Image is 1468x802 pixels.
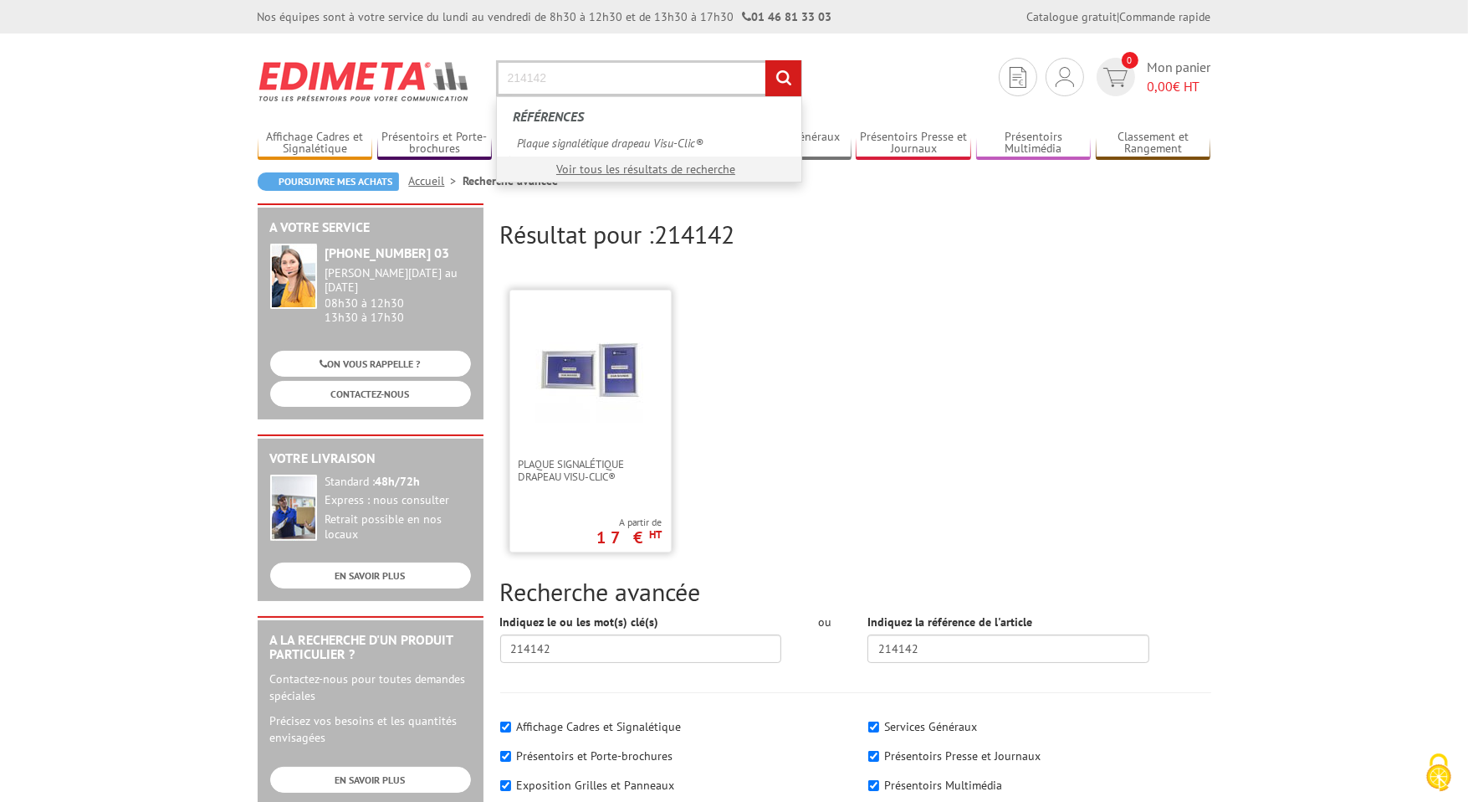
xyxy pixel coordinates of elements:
a: Présentoirs Presse et Journaux [856,130,971,157]
span: Références [514,108,585,125]
div: Standard : [325,475,471,490]
a: Plaque signalétique drapeau Visu-Clic® [510,458,671,483]
a: Accueil [409,173,463,188]
label: Exposition Grilles et Panneaux [517,778,675,793]
sup: HT [650,527,662,542]
a: Catalogue gratuit [1027,9,1118,24]
li: Recherche avancée [463,172,559,189]
label: Affichage Cadres et Signalétique [517,719,682,734]
div: Rechercher un produit ou une référence... [496,96,802,183]
img: Cookies (fenêtre modale) [1418,752,1460,794]
div: Retrait possible en nos locaux [325,512,471,542]
span: 214142 [655,218,735,250]
label: Indiquez le ou les mot(s) clé(s) [500,614,659,630]
p: 17 € [597,532,662,542]
label: Indiquez la référence de l'article [867,614,1032,630]
h2: A la recherche d'un produit particulier ? [270,633,471,662]
span: Mon panier [1148,58,1211,96]
p: Précisez vos besoins et les quantités envisagées [270,712,471,746]
a: devis rapide 0 Mon panier 0,00€ HT [1092,58,1211,96]
input: Présentoirs Multimédia [868,780,879,791]
button: Cookies (fenêtre modale) [1409,745,1468,802]
label: Présentoirs Multimédia [885,778,1003,793]
img: widget-livraison.jpg [270,475,317,541]
a: EN SAVOIR PLUS [270,767,471,793]
a: Poursuivre mes achats [258,172,399,191]
label: Services Généraux [885,719,978,734]
img: widget-service.jpg [270,244,317,309]
span: € HT [1148,77,1211,96]
span: A partir de [597,516,662,529]
span: 0,00 [1148,78,1174,95]
a: Plaque signalétique drapeau Visu-Clic® [509,131,789,156]
div: 08h30 à 12h30 13h30 à 17h30 [325,266,471,324]
img: devis rapide [1103,68,1128,87]
input: Présentoirs Presse et Journaux [868,751,879,762]
input: Services Généraux [868,722,879,733]
img: devis rapide [1056,67,1074,87]
label: Présentoirs Presse et Journaux [885,748,1041,763]
div: Express : nous consulter [325,493,471,508]
a: Présentoirs Multimédia [976,130,1092,157]
div: Nos équipes sont à votre service du lundi au vendredi de 8h30 à 12h30 et de 13h30 à 17h30 [258,8,832,25]
div: [PERSON_NAME][DATE] au [DATE] [325,266,471,295]
strong: 48h/72h [376,474,421,489]
p: Contactez-nous pour toutes demandes spéciales [270,671,471,704]
input: Affichage Cadres et Signalétique [500,722,511,733]
div: | [1027,8,1211,25]
h2: A votre service [270,220,471,235]
input: Présentoirs et Porte-brochures [500,751,511,762]
a: ON VOUS RAPPELLE ? [270,351,471,377]
h2: Résultat pour : [500,220,1211,248]
span: Plaque signalétique drapeau Visu-Clic® [519,458,662,483]
a: Présentoirs et Porte-brochures [377,130,493,157]
div: ou [806,614,842,630]
a: CONTACTEZ-NOUS [270,381,471,407]
strong: [PHONE_NUMBER] 03 [325,244,450,261]
img: Edimeta [258,50,471,112]
img: Plaque signalétique drapeau Visu-Clic® [536,316,645,424]
strong: 01 46 81 33 03 [743,9,832,24]
input: Exposition Grilles et Panneaux [500,780,511,791]
h2: Votre livraison [270,451,471,466]
h2: Recherche avancée [500,578,1211,605]
input: rechercher [765,60,801,96]
a: Affichage Cadres et Signalétique [258,130,373,157]
label: Présentoirs et Porte-brochures [517,748,673,763]
a: Voir tous les résultats de recherche [556,162,735,177]
span: 0 [1122,52,1138,69]
a: Commande rapide [1120,9,1211,24]
a: EN SAVOIR PLUS [270,563,471,589]
a: Classement et Rangement [1096,130,1211,157]
img: devis rapide [1010,67,1026,88]
input: Rechercher un produit ou une référence... [496,60,802,96]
